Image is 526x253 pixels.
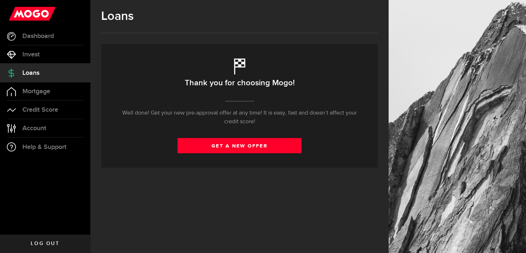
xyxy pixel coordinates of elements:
[22,144,67,150] span: Help & Support
[185,76,295,91] h2: Thank you for choosing Mogo!
[22,107,58,113] span: Credit Score
[22,125,46,132] span: Account
[31,241,59,246] span: Log out
[22,51,40,58] span: Invest
[22,33,54,39] span: Dashboard
[22,88,50,95] span: Mortgage
[178,138,302,153] a: get a new offer
[116,109,363,126] p: Well done! Get your new pre-approval offer at any time! It is easy, fast and doesn’t affect your ...
[101,9,378,23] h1: Loans
[496,223,526,253] iframe: LiveChat chat widget
[22,70,39,76] span: Loans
